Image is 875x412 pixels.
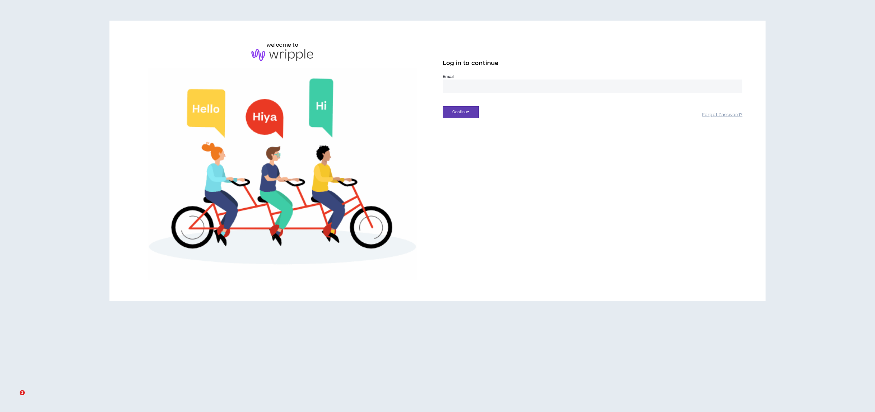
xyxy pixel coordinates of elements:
label: Email [443,74,742,80]
img: Welcome to Wripple [133,68,432,280]
span: 1 [20,390,25,395]
a: Forgot Password? [702,112,742,118]
button: Continue [443,106,479,118]
img: logo-brand.png [251,49,313,61]
iframe: Intercom live chat [6,390,22,406]
h6: welcome to [267,41,298,49]
span: Log in to continue [443,59,499,67]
